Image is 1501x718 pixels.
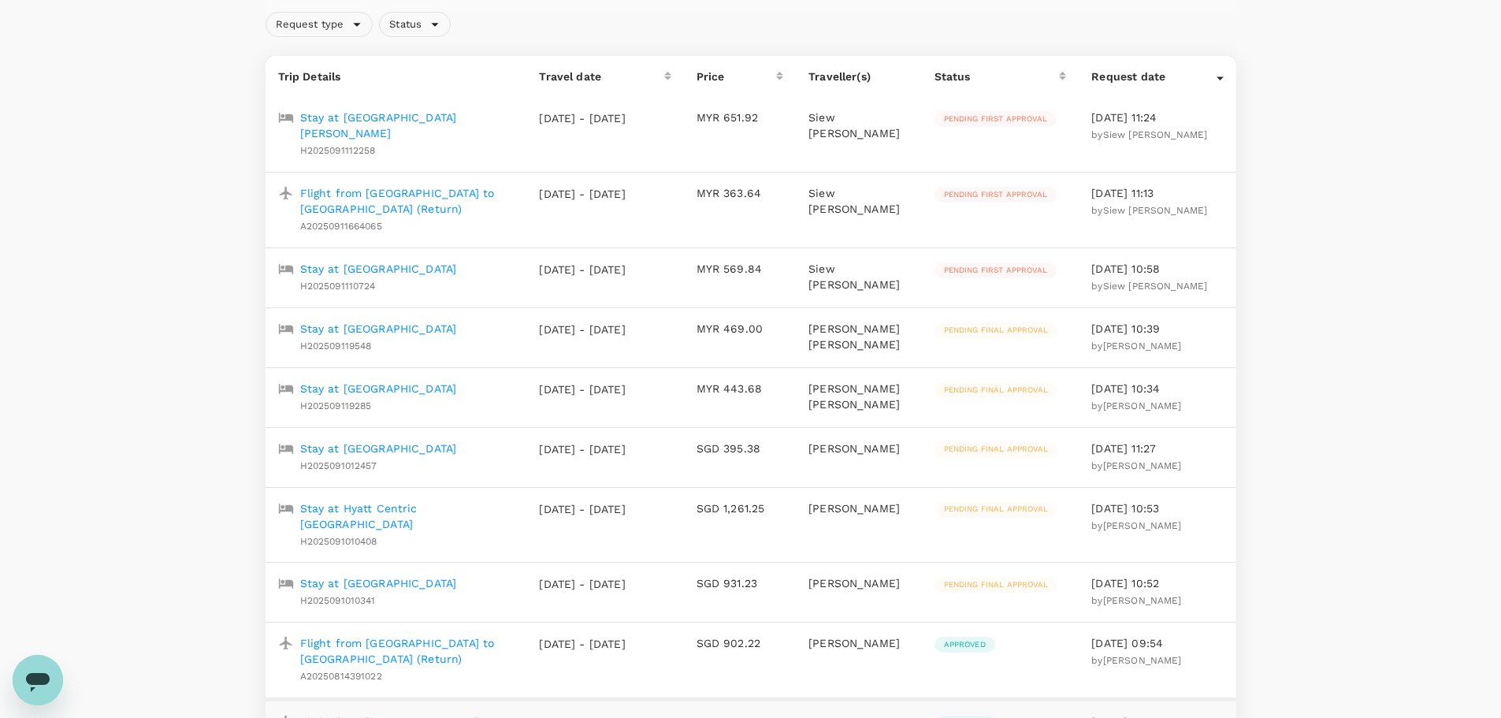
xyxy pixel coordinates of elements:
[300,575,457,591] a: Stay at [GEOGRAPHIC_DATA]
[1091,635,1223,651] p: [DATE] 09:54
[266,17,354,32] span: Request type
[278,69,515,84] p: Trip Details
[300,261,457,277] a: Stay at [GEOGRAPHIC_DATA]
[1091,520,1181,531] span: by
[539,110,626,126] p: [DATE] - [DATE]
[934,265,1057,276] span: Pending first approval
[300,460,377,471] span: H2025091012457
[539,441,626,457] p: [DATE] - [DATE]
[300,400,372,411] span: H202509119285
[1103,520,1182,531] span: [PERSON_NAME]
[1091,110,1223,125] p: [DATE] 11:24
[697,381,784,396] p: MYR 443.68
[934,113,1057,125] span: Pending first approval
[1091,595,1181,606] span: by
[300,110,515,141] a: Stay at [GEOGRAPHIC_DATA][PERSON_NAME]
[380,17,431,32] span: Status
[808,261,908,292] p: Siew [PERSON_NAME]
[808,110,908,141] p: Siew [PERSON_NAME]
[1103,129,1208,140] span: Siew [PERSON_NAME]
[539,501,626,517] p: [DATE] - [DATE]
[1091,400,1181,411] span: by
[808,185,908,217] p: Siew [PERSON_NAME]
[300,441,457,456] a: Stay at [GEOGRAPHIC_DATA]
[539,69,663,84] div: Travel date
[808,575,908,591] p: [PERSON_NAME]
[539,381,626,397] p: [DATE] - [DATE]
[300,281,376,292] span: H2025091110724
[1091,281,1207,292] span: by
[539,186,626,202] p: [DATE] - [DATE]
[300,340,372,352] span: H202509119548
[1091,185,1223,201] p: [DATE] 11:13
[300,221,382,232] span: A20250911664065
[808,321,908,352] p: [PERSON_NAME] [PERSON_NAME]
[697,321,784,337] p: MYR 469.00
[697,500,784,516] p: SGD 1,261.25
[934,504,1057,515] span: Pending final approval
[934,189,1057,200] span: Pending first approval
[934,444,1057,455] span: Pending final approval
[539,636,626,652] p: [DATE] - [DATE]
[1091,261,1223,277] p: [DATE] 10:58
[300,381,457,396] a: Stay at [GEOGRAPHIC_DATA]
[1091,340,1181,352] span: by
[300,595,376,606] span: H2025091010341
[1091,441,1223,456] p: [DATE] 11:27
[300,321,457,337] a: Stay at [GEOGRAPHIC_DATA]
[1103,205,1208,216] span: Siew [PERSON_NAME]
[697,575,784,591] p: SGD 931.23
[1103,340,1182,352] span: [PERSON_NAME]
[539,576,626,592] p: [DATE] - [DATE]
[13,655,63,705] iframe: Button to launch messaging window
[697,69,777,84] div: Price
[539,262,626,277] p: [DATE] - [DATE]
[300,536,377,547] span: H2025091010408
[1091,321,1223,337] p: [DATE] 10:39
[300,671,382,682] span: A20250814391022
[934,579,1057,590] span: Pending final approval
[697,635,784,651] p: SGD 902.22
[1091,381,1223,396] p: [DATE] 10:34
[697,185,784,201] p: MYR 363.64
[1091,129,1207,140] span: by
[300,185,515,217] a: Flight from [GEOGRAPHIC_DATA] to [GEOGRAPHIC_DATA] (Return)
[808,381,908,412] p: [PERSON_NAME] [PERSON_NAME]
[697,261,784,277] p: MYR 569.84
[1091,205,1207,216] span: by
[266,12,373,37] div: Request type
[300,500,515,532] a: Stay at Hyatt Centric [GEOGRAPHIC_DATA]
[1103,595,1182,606] span: [PERSON_NAME]
[300,145,376,156] span: H2025091112258
[808,441,908,456] p: [PERSON_NAME]
[1103,400,1182,411] span: [PERSON_NAME]
[808,69,908,84] p: Traveller(s)
[934,385,1057,396] span: Pending final approval
[1091,575,1223,591] p: [DATE] 10:52
[1091,460,1181,471] span: by
[697,441,784,456] p: SGD 395.38
[1103,655,1182,666] span: [PERSON_NAME]
[1103,281,1208,292] span: Siew [PERSON_NAME]
[1091,655,1181,666] span: by
[1091,500,1223,516] p: [DATE] 10:53
[697,110,784,125] p: MYR 651.92
[808,500,908,516] p: [PERSON_NAME]
[934,69,1060,84] div: Status
[934,325,1057,336] span: Pending final approval
[300,635,515,667] a: Flight from [GEOGRAPHIC_DATA] to [GEOGRAPHIC_DATA] (Return)
[934,639,995,650] span: Approved
[1103,460,1182,471] span: [PERSON_NAME]
[1091,69,1216,84] div: Request date
[379,12,451,37] div: Status
[539,322,626,337] p: [DATE] - [DATE]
